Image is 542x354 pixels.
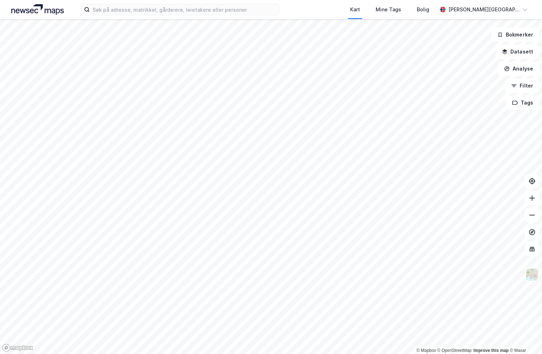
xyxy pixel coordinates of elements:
[350,5,360,14] div: Kart
[417,5,429,14] div: Bolig
[90,4,279,15] input: Søk på adresse, matrikkel, gårdeiere, leietakere eller personer
[474,348,509,353] a: Improve this map
[416,348,436,353] a: Mapbox
[437,348,472,353] a: OpenStreetMap
[2,344,33,352] a: Mapbox homepage
[376,5,401,14] div: Mine Tags
[498,62,539,76] button: Analyse
[448,5,519,14] div: [PERSON_NAME][GEOGRAPHIC_DATA]
[11,4,64,15] img: logo.a4113a55bc3d86da70a041830d287a7e.svg
[496,45,539,59] button: Datasett
[491,28,539,42] button: Bokmerker
[507,320,542,354] iframe: Chat Widget
[506,96,539,110] button: Tags
[505,79,539,93] button: Filter
[507,320,542,354] div: Kontrollprogram for chat
[525,268,539,281] img: Z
